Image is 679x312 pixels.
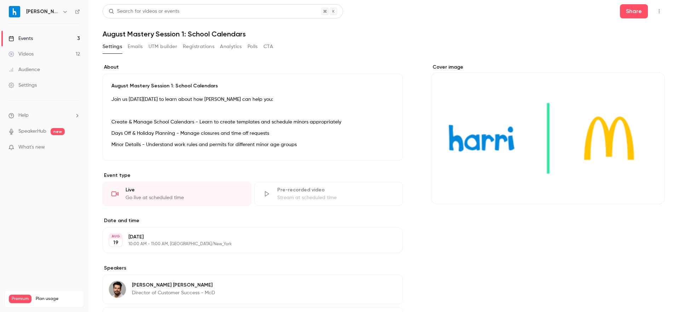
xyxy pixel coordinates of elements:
[103,30,665,38] h1: August Mastery Session 1: School Calendars
[9,295,31,303] span: Premium
[220,41,242,52] button: Analytics
[132,282,215,289] p: [PERSON_NAME] [PERSON_NAME]
[8,35,33,42] div: Events
[254,182,403,206] div: Pre-recorded videoStream at scheduled time
[277,186,394,193] div: Pre-recorded video
[103,275,403,304] div: Dennis Ivanov[PERSON_NAME] [PERSON_NAME]Director of Customer Success - McD
[431,64,665,71] label: Cover image
[263,41,273,52] button: CTA
[8,51,34,58] div: Videos
[111,129,394,138] p: Days Off & Holiday Planning - Manage closures and time off requests
[103,265,403,272] label: Speakers
[111,140,394,149] p: Minor Details - Understand work rules and permits for different minor age groups
[103,182,251,206] div: LiveGo live at scheduled time
[183,41,214,52] button: Registrations
[26,8,59,15] h6: [PERSON_NAME]
[36,296,80,302] span: Plan usage
[109,8,179,15] div: Search for videos or events
[8,66,40,73] div: Audience
[149,41,177,52] button: UTM builder
[18,128,46,135] a: SpeakerHub
[109,234,122,239] div: AUG
[103,64,403,71] label: About
[128,241,365,247] p: 10:00 AM - 11:00 AM, [GEOGRAPHIC_DATA]/New_York
[103,41,122,52] button: Settings
[109,281,126,298] img: Dennis Ivanov
[128,41,143,52] button: Emails
[9,6,20,17] img: Harri
[111,82,394,89] p: August Mastery Session 1: School Calendars
[431,64,665,204] section: Cover image
[126,194,243,201] div: Go live at scheduled time
[103,172,403,179] p: Event type
[277,194,394,201] div: Stream at scheduled time
[248,41,258,52] button: Polls
[51,128,65,135] span: new
[8,82,37,89] div: Settings
[18,112,29,119] span: Help
[111,95,394,104] p: Join us [DATE][DATE] to learn about how [PERSON_NAME] can help you:
[71,144,80,151] iframe: Noticeable Trigger
[132,289,215,296] p: Director of Customer Success - McD
[128,233,365,241] p: [DATE]
[620,4,648,18] button: Share
[126,186,243,193] div: Live
[103,217,403,224] label: Date and time
[111,118,394,126] p: Create & Manage School Calendars - Learn to create templates and schedule minors appropriately
[8,112,80,119] li: help-dropdown-opener
[18,144,45,151] span: What's new
[113,239,118,246] p: 19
